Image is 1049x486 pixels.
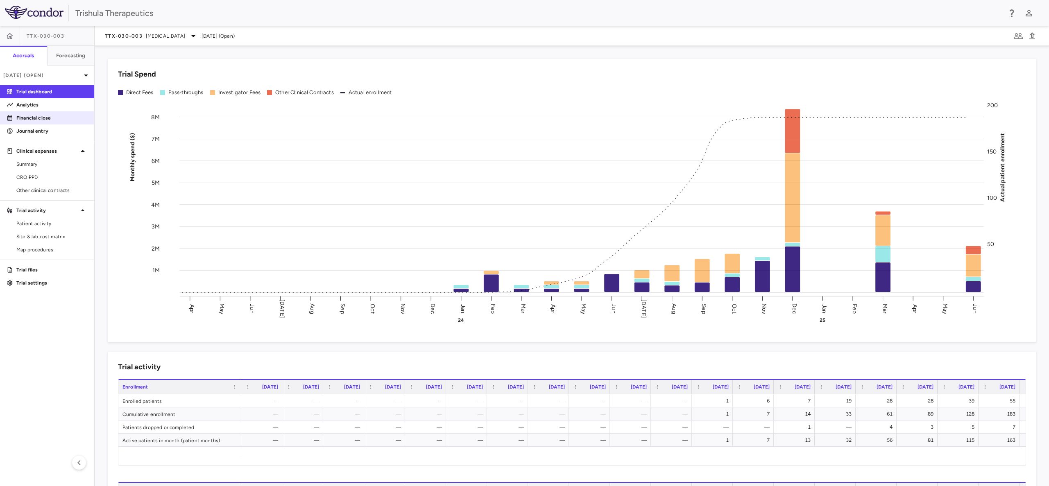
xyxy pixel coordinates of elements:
[863,394,893,407] div: 28
[822,394,852,407] div: 19
[904,420,933,434] div: 3
[151,201,160,208] tspan: 4M
[152,267,160,274] tspan: 1M
[412,407,442,420] div: —
[576,407,606,420] div: —
[508,384,524,390] span: [DATE]
[467,384,483,390] span: [DATE]
[126,89,154,96] div: Direct Fees
[339,303,346,314] text: Sep
[303,384,319,390] span: [DATE]
[218,303,225,314] text: May
[987,148,997,155] tspan: 150
[699,434,729,447] div: 1
[754,384,770,390] span: [DATE]
[972,304,979,313] text: Jun
[822,420,852,434] div: —
[279,299,285,318] text: [DATE]
[740,434,770,447] div: 7
[118,362,161,373] h6: Trial activity
[904,407,933,420] div: 89
[494,420,524,434] div: —
[590,384,606,390] span: [DATE]
[672,384,688,390] span: [DATE]
[904,434,933,447] div: 81
[671,303,677,314] text: Aug
[218,89,261,96] div: Investigator Fees
[16,101,88,109] p: Analytics
[945,407,974,420] div: 128
[535,434,565,447] div: —
[700,303,707,314] text: Sep
[822,434,852,447] div: 32
[426,384,442,390] span: [DATE]
[617,394,647,407] div: —
[863,407,893,420] div: 61
[640,299,647,318] text: [DATE]
[412,394,442,407] div: —
[16,174,88,181] span: CRO PPD
[863,420,893,434] div: 4
[781,434,811,447] div: 13
[617,434,647,447] div: —
[16,246,88,253] span: Map procedures
[610,304,617,313] text: Jun
[836,384,852,390] span: [DATE]
[249,394,278,407] div: —
[372,407,401,420] div: —
[576,420,606,434] div: —
[5,6,63,19] img: logo-full-SnFGN8VE.png
[731,303,738,313] text: Oct
[16,279,88,287] p: Trial settings
[331,394,360,407] div: —
[958,384,974,390] span: [DATE]
[331,420,360,434] div: —
[549,384,565,390] span: [DATE]
[349,89,392,96] div: Actual enrollment
[986,407,1015,420] div: 183
[791,303,798,314] text: Dec
[494,434,524,447] div: —
[576,434,606,447] div: —
[918,384,933,390] span: [DATE]
[13,52,34,59] h6: Accruals
[16,207,78,214] p: Trial activity
[290,420,319,434] div: —
[863,434,893,447] div: 56
[999,133,1006,201] tspan: Actual patient enrollment
[453,420,483,434] div: —
[740,407,770,420] div: 7
[105,33,143,39] span: TTX-030-003
[16,160,88,168] span: Summary
[152,223,160,230] tspan: 3M
[911,304,918,313] text: Apr
[331,434,360,447] div: —
[881,303,888,313] text: Mar
[146,32,185,40] span: [MEDICAL_DATA]
[16,187,88,194] span: Other clinical contracts
[877,384,893,390] span: [DATE]
[761,303,768,314] text: Nov
[458,317,464,323] text: 24
[822,407,852,420] div: 33
[535,420,565,434] div: —
[118,394,241,407] div: Enrolled patients
[945,420,974,434] div: 5
[453,394,483,407] div: —
[820,317,825,323] text: 25
[168,89,204,96] div: Pass-throughs
[188,304,195,313] text: Apr
[658,394,688,407] div: —
[580,303,587,314] text: May
[781,420,811,434] div: 1
[290,407,319,420] div: —
[945,434,974,447] div: 115
[999,384,1015,390] span: [DATE]
[344,384,360,390] span: [DATE]
[372,394,401,407] div: —
[429,303,436,314] text: Dec
[122,384,148,390] span: Enrollment
[987,194,997,201] tspan: 100
[740,420,770,434] div: —
[489,303,496,313] text: Feb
